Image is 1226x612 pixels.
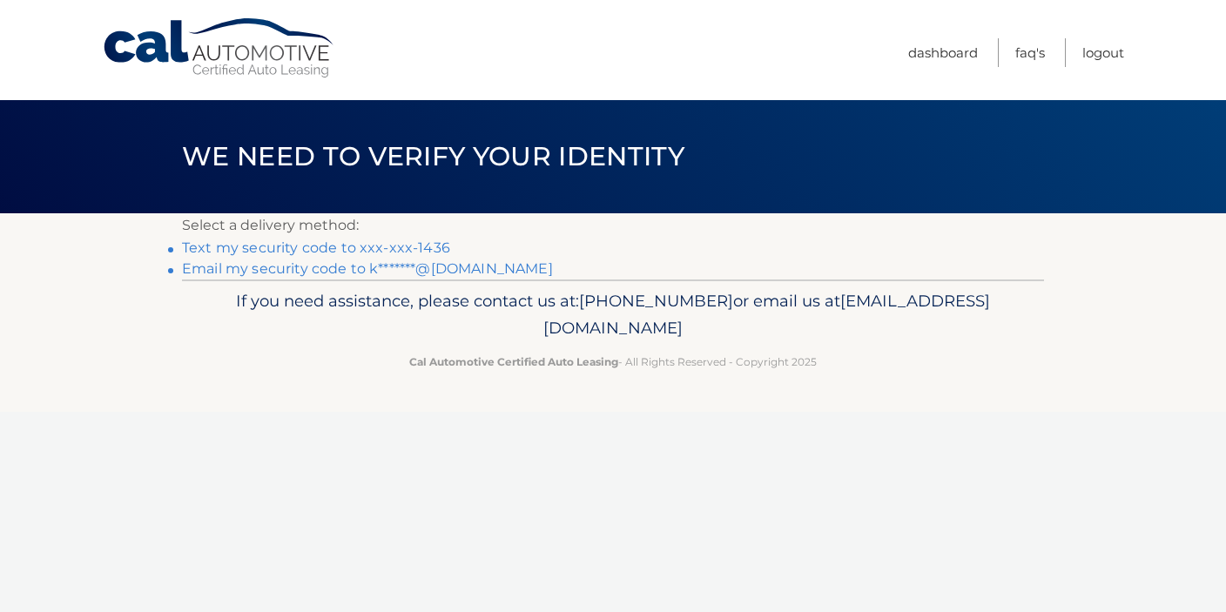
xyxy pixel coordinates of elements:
a: Cal Automotive [102,17,337,79]
a: Email my security code to k*******@[DOMAIN_NAME] [182,260,553,277]
span: We need to verify your identity [182,140,684,172]
a: FAQ's [1015,38,1045,67]
a: Text my security code to xxx-xxx-1436 [182,239,450,256]
strong: Cal Automotive Certified Auto Leasing [409,355,618,368]
span: [PHONE_NUMBER] [579,291,733,311]
a: Logout [1082,38,1124,67]
p: - All Rights Reserved - Copyright 2025 [193,353,1033,371]
p: If you need assistance, please contact us at: or email us at [193,287,1033,343]
p: Select a delivery method: [182,213,1044,238]
a: Dashboard [908,38,978,67]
